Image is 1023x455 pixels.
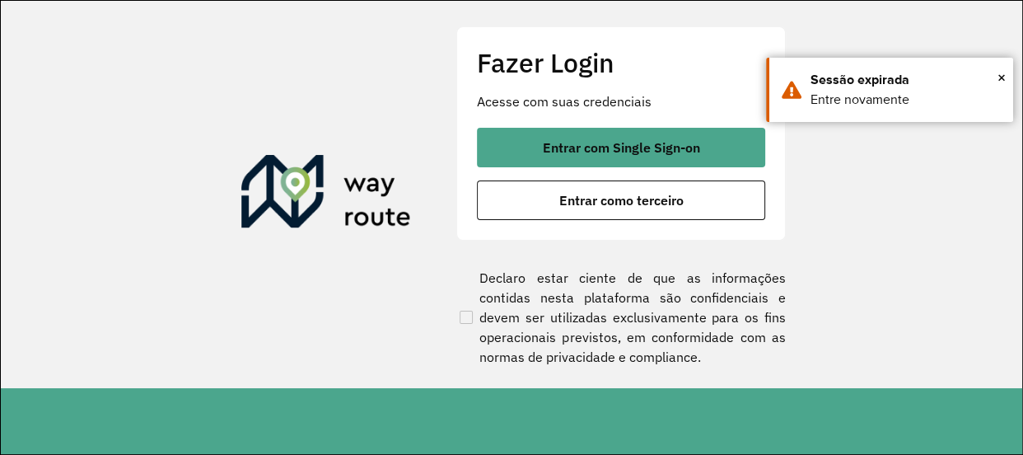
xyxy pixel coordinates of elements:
[477,128,765,167] button: button
[810,90,1001,110] div: Entre novamente
[559,194,684,207] span: Entrar como terceiro
[997,65,1006,90] button: Close
[997,65,1006,90] span: ×
[456,268,786,367] label: Declaro estar ciente de que as informações contidas nesta plataforma são confidenciais e devem se...
[477,47,765,78] h2: Fazer Login
[241,155,411,234] img: Roteirizador AmbevTech
[543,141,700,154] span: Entrar com Single Sign-on
[477,181,765,220] button: button
[810,70,1001,90] div: Sessão expirada
[477,91,765,111] p: Acesse com suas credenciais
